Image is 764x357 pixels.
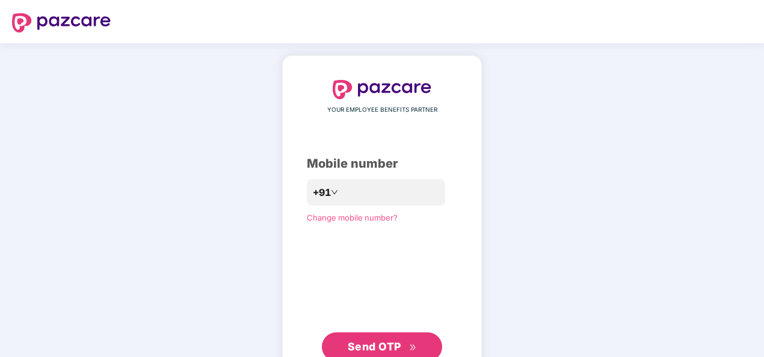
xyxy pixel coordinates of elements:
span: YOUR EMPLOYEE BENEFITS PARTNER [327,105,437,115]
span: Send OTP [348,340,401,353]
span: +91 [313,185,331,200]
span: down [331,189,338,196]
div: Mobile number [307,154,457,173]
img: logo [333,80,431,99]
span: double-right [409,344,417,352]
img: logo [12,13,111,32]
a: Change mobile number? [307,213,398,222]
